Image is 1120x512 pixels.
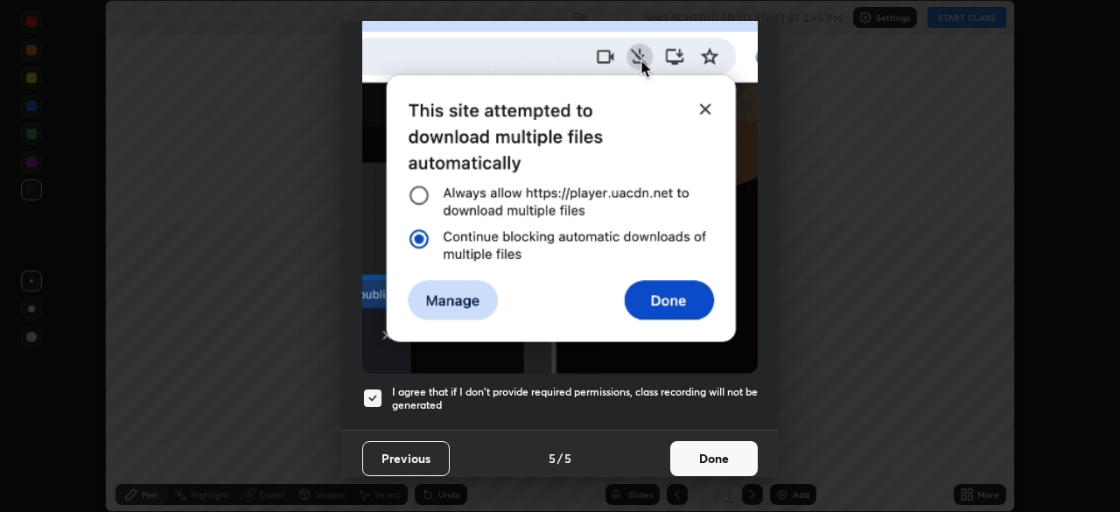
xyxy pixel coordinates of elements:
button: Done [670,441,758,476]
button: Previous [362,441,450,476]
h4: 5 [549,449,556,467]
h5: I agree that if I don't provide required permissions, class recording will not be generated [392,385,758,412]
h4: / [557,449,563,467]
h4: 5 [564,449,571,467]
